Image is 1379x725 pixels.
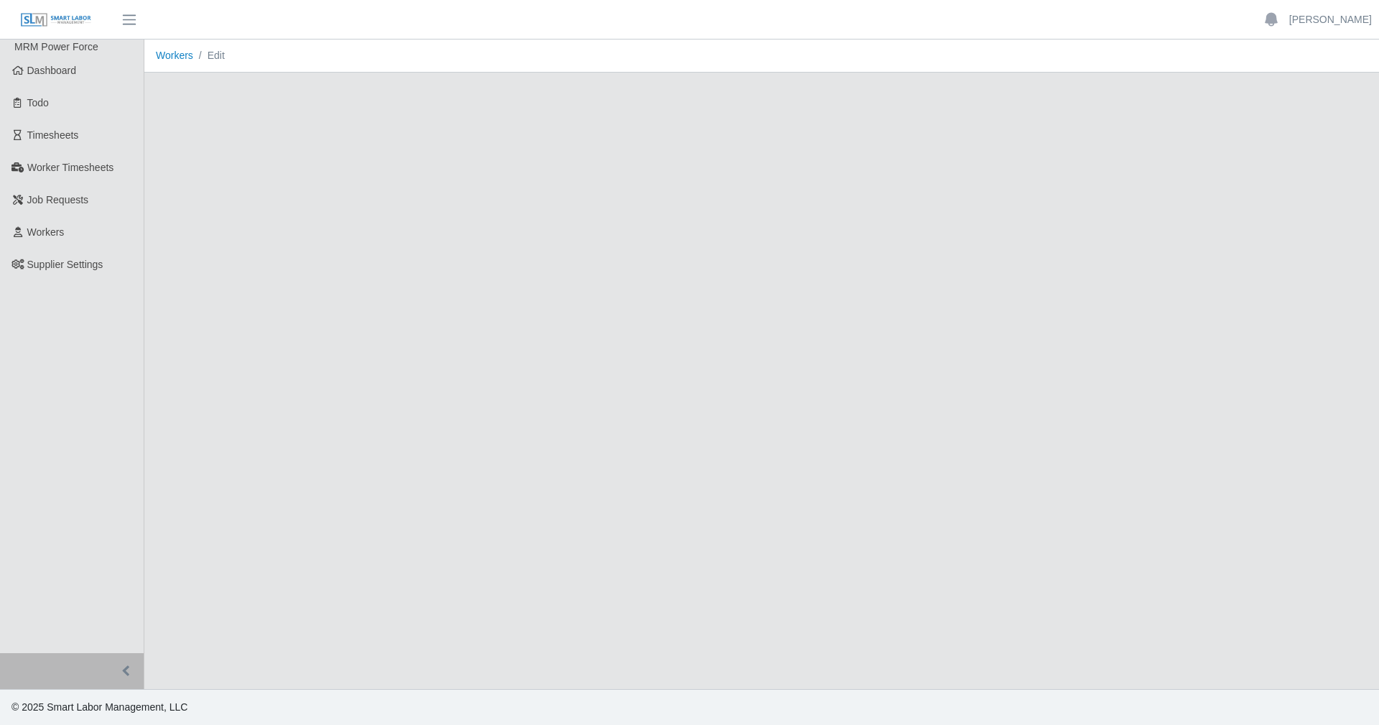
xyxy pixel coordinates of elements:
img: SLM Logo [20,12,92,28]
span: Worker Timesheets [27,162,113,173]
span: Dashboard [27,65,77,76]
a: [PERSON_NAME] [1289,12,1372,27]
li: Edit [193,48,225,63]
span: Supplier Settings [27,259,103,270]
span: Todo [27,97,49,108]
span: Workers [27,226,65,238]
span: MRM Power Force [14,41,98,52]
span: Job Requests [27,194,89,206]
span: Timesheets [27,129,79,141]
span: © 2025 Smart Labor Management, LLC [11,701,187,713]
a: Workers [156,50,193,61]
